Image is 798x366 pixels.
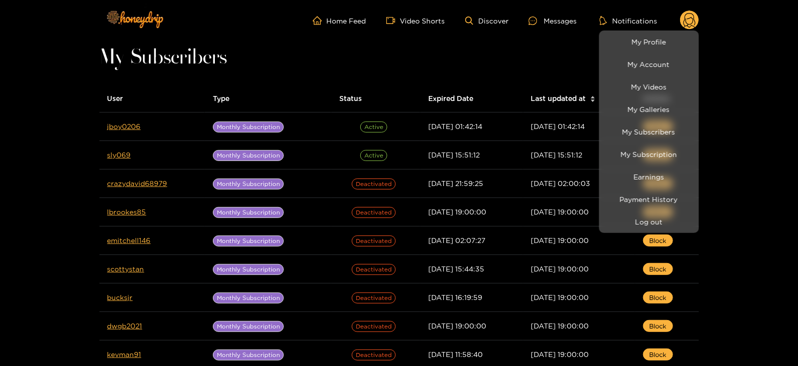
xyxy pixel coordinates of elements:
a: My Account [602,55,697,73]
a: Earnings [602,168,697,185]
a: My Subscription [602,145,697,163]
a: My Videos [602,78,697,95]
button: Log out [602,213,697,230]
a: Payment History [602,190,697,208]
a: My Profile [602,33,697,50]
a: My Galleries [602,100,697,118]
a: My Subscribers [602,123,697,140]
